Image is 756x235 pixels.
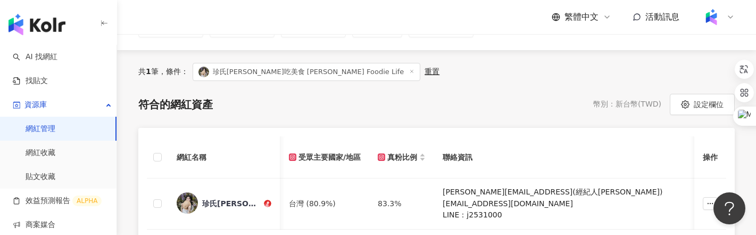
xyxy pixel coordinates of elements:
[26,124,55,134] a: 網紅管理
[425,67,439,77] div: 重置
[443,199,679,209] div: [EMAIL_ADDRESS][DOMAIN_NAME]
[26,172,55,182] a: 貼文收藏
[9,14,65,35] img: logo
[177,192,198,214] img: KOL Avatar
[378,151,417,163] div: 真粉比例
[443,210,502,221] div: LINE：j2531000
[713,192,745,224] iframe: Help Scout Beacon - Open
[138,67,159,76] span: 共 筆
[694,136,726,179] th: 操作
[26,148,55,158] a: 網紅收藏
[24,93,47,117] span: 資源庫
[688,136,730,179] th: 小孩
[159,67,166,76] span: ，
[138,97,213,112] div: 符合的網紅資產
[289,198,361,209] div: 台灣 (80.9%)
[434,136,688,179] th: 聯絡資訊
[13,220,55,230] a: 商案媒合
[13,52,57,62] a: searchAI 找網紅
[202,198,262,209] div: 珍氏[PERSON_NAME]吃美食 [PERSON_NAME] Foodie Life
[443,187,662,198] div: [PERSON_NAME][EMAIL_ADDRESS](經紀人[PERSON_NAME])
[694,100,724,109] span: 設定欄位
[13,76,48,86] a: 找貼文
[13,196,102,206] a: 效益預測報告ALPHA
[670,94,735,115] button: 設定欄位
[289,151,361,163] div: 受眾主要國家/地區
[443,199,573,209] div: [EMAIL_ADDRESS][DOMAIN_NAME]
[443,210,679,221] div: LINE：j2531000
[193,63,421,81] span: 珍氏[PERSON_NAME]吃美食 [PERSON_NAME] Foodie Life
[564,11,599,23] span: 繁體中文
[593,99,661,110] div: 幣別 ： 新台幣 ( TWD )
[443,187,679,198] div: [PERSON_NAME][EMAIL_ADDRESS](經紀人[PERSON_NAME])
[168,136,280,179] th: 網紅名稱
[198,67,209,77] img: KOL Avatar
[146,67,151,76] span: 1
[645,12,679,22] span: 活動訊息
[701,7,721,27] img: Kolr%20app%20icon%20%281%29.png
[378,198,426,209] div: 83.3%
[166,67,188,76] span: 條件：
